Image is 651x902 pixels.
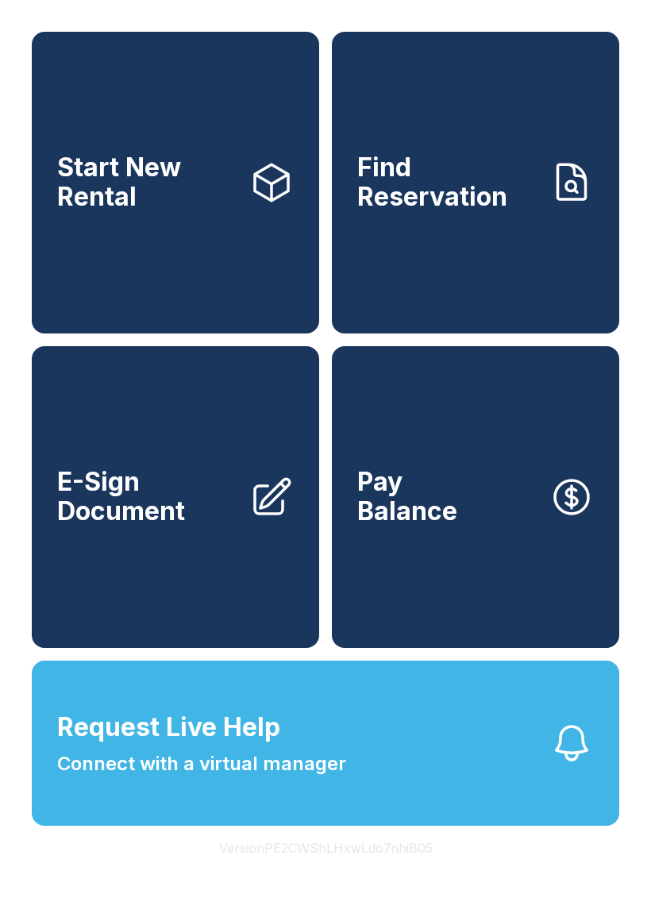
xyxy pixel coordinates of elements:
a: E-Sign Document [32,346,319,648]
button: VersionPE2CWShLHxwLdo7nhiB05 [206,826,445,870]
span: E-Sign Document [57,468,237,526]
span: Connect with a virtual manager [57,750,346,778]
span: Start New Rental [57,153,237,211]
button: Request Live HelpConnect with a virtual manager [32,661,619,826]
a: PayBalance [332,346,619,648]
a: Find Reservation [332,32,619,333]
a: Start New Rental [32,32,319,333]
span: Pay Balance [357,468,457,526]
span: Request Live Help [57,708,280,746]
span: Find Reservation [357,153,537,211]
